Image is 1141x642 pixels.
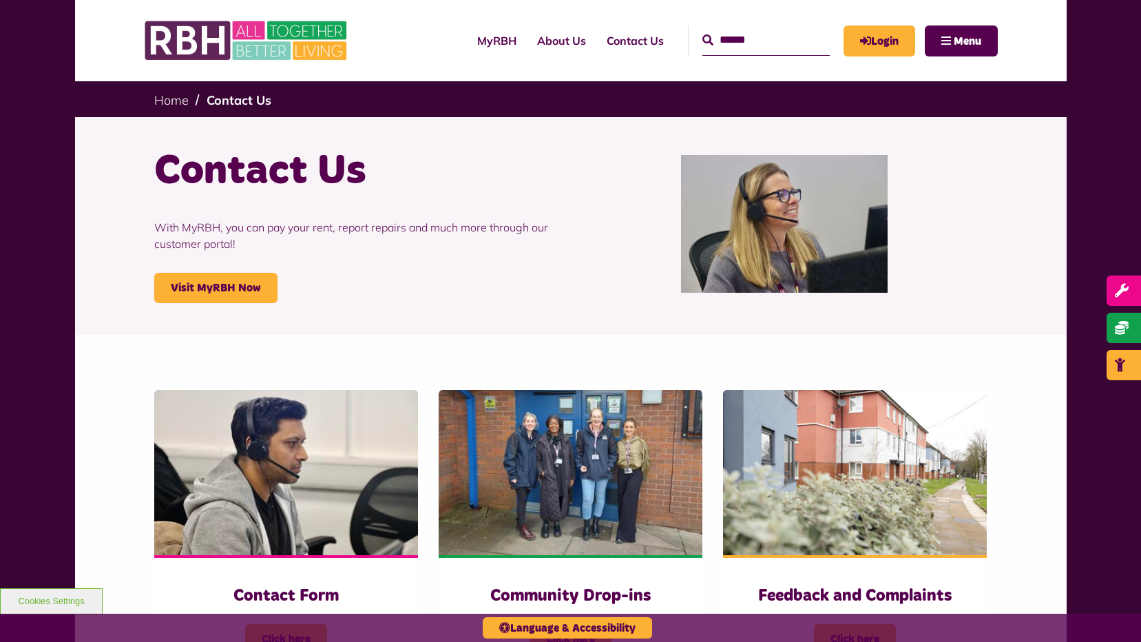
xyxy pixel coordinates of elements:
[439,390,702,555] img: Heywood Drop In 2024
[483,617,652,639] button: Language & Accessibility
[527,22,596,59] a: About Us
[925,25,998,56] button: Navigation
[681,155,888,293] img: Contact Centre February 2024 (1)
[844,25,915,56] a: MyRBH
[596,22,674,59] a: Contact Us
[154,92,189,108] a: Home
[154,198,561,273] p: With MyRBH, you can pay your rent, report repairs and much more through our customer portal!
[154,390,418,555] img: Contact Centre February 2024 (4)
[207,92,271,108] a: Contact Us
[751,586,959,607] h3: Feedback and Complaints
[723,390,987,555] img: SAZMEDIA RBH 22FEB24 97
[182,586,390,607] h3: Contact Form
[466,586,675,607] h3: Community Drop-ins
[1079,580,1141,642] iframe: Netcall Web Assistant for live chat
[154,273,278,303] a: Visit MyRBH Now
[144,14,350,68] img: RBH
[954,36,981,47] span: Menu
[467,22,527,59] a: MyRBH
[154,145,561,198] h1: Contact Us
